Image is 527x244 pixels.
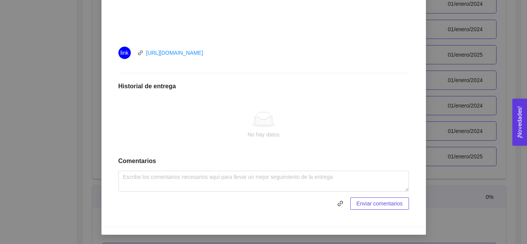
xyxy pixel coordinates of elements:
span: link [334,200,346,207]
span: link [334,200,346,207]
a: [URL][DOMAIN_NAME] [146,50,203,56]
div: No hay datos [125,130,403,139]
span: link [138,50,143,56]
span: link [120,47,128,59]
button: Enviar comentarios [350,197,409,210]
span: Enviar comentarios [356,199,403,208]
button: link [334,197,346,210]
h1: Comentarios [118,157,409,165]
button: Open Feedback Widget [512,99,527,146]
h1: Historial de entrega [118,82,409,90]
